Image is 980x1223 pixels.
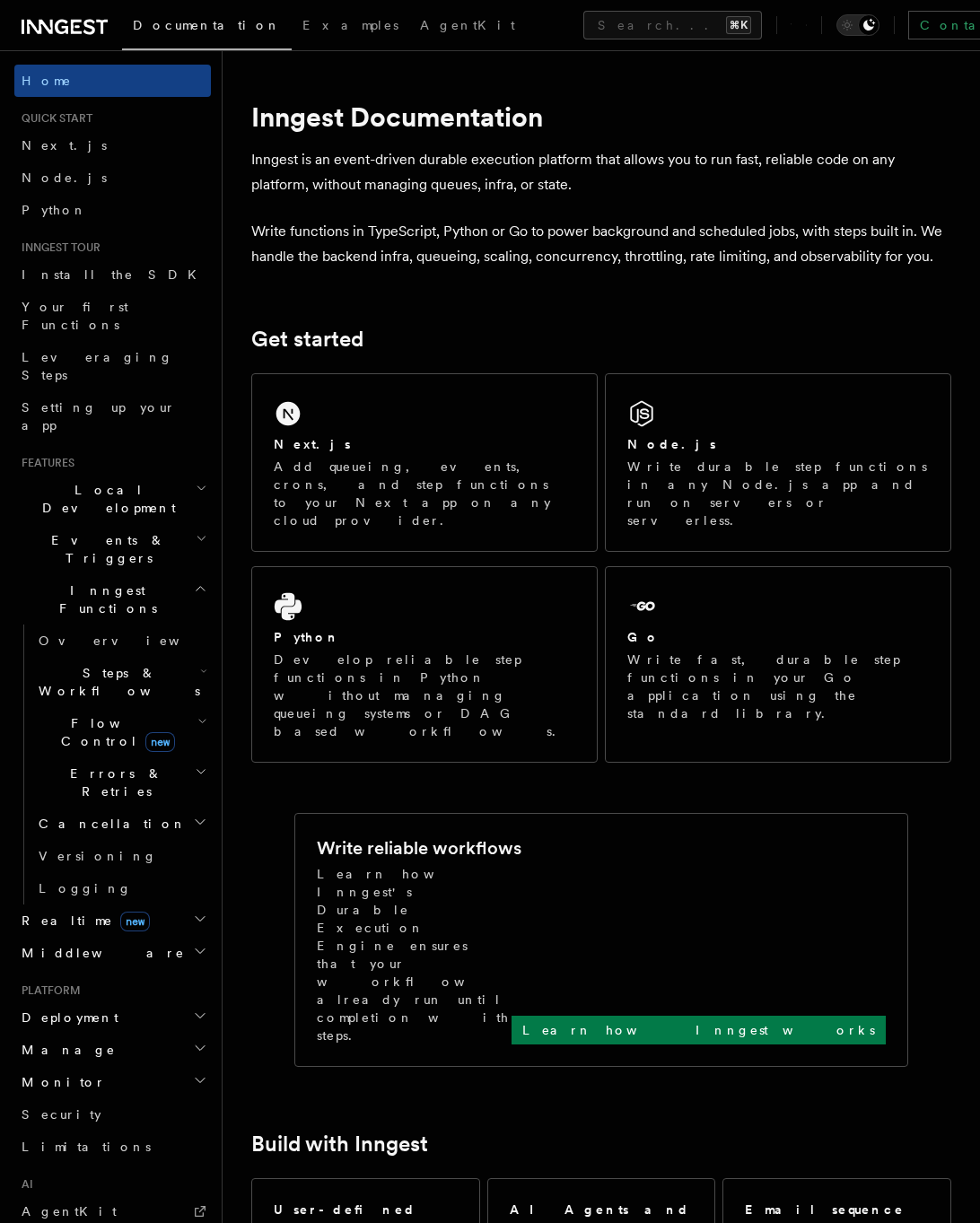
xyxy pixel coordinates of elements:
[122,5,292,50] a: Documentation
[31,840,211,872] a: Versioning
[251,566,598,763] a: PythonDevelop reliable step functions in Python without managing queueing systems or DAG based wo...
[31,808,211,840] button: Cancellation
[583,11,762,39] button: Search...⌘K
[14,1041,116,1059] span: Manage
[14,983,81,998] span: Platform
[251,219,951,269] p: Write functions in TypeScript, Python or Go to power background and scheduled jobs, with steps bu...
[22,350,173,382] span: Leveraging Steps
[14,625,211,904] div: Inngest Functions
[22,170,107,185] span: Node.js
[14,474,211,524] button: Local Development
[31,764,195,800] span: Errors & Retries
[31,815,187,833] span: Cancellation
[409,5,526,48] a: AgentKit
[14,912,150,930] span: Realtime
[133,18,281,32] span: Documentation
[512,1016,886,1044] a: Learn how Inngest works
[627,458,929,529] p: Write durable step functions in any Node.js app and run on servers or serverless.
[14,258,211,291] a: Install the SDK
[274,651,575,740] p: Develop reliable step functions in Python without managing queueing systems or DAG based workflows.
[726,16,751,34] kbd: ⌘K
[31,872,211,904] a: Logging
[22,138,107,153] span: Next.js
[251,147,951,197] p: Inngest is an event-driven durable execution platform that allows you to run fast, reliable code ...
[420,18,515,32] span: AgentKit
[14,581,194,617] span: Inngest Functions
[31,757,211,808] button: Errors & Retries
[14,524,211,574] button: Events & Triggers
[22,1204,117,1219] span: AgentKit
[605,373,951,552] a: Node.jsWrite durable step functions in any Node.js app and run on servers or serverless.
[14,481,196,517] span: Local Development
[31,707,211,757] button: Flow Controlnew
[251,100,951,133] h1: Inngest Documentation
[14,456,74,470] span: Features
[22,267,207,282] span: Install the SDK
[14,240,101,255] span: Inngest tour
[14,291,211,341] a: Your first Functions
[31,657,211,707] button: Steps & Workflows
[251,327,363,352] a: Get started
[274,435,351,453] h2: Next.js
[251,1131,428,1157] a: Build with Inngest
[14,111,92,126] span: Quick start
[14,1034,211,1066] button: Manage
[22,300,128,332] span: Your first Functions
[14,162,211,194] a: Node.js
[14,341,211,391] a: Leveraging Steps
[14,904,211,937] button: Realtimenew
[22,1140,151,1154] span: Limitations
[14,129,211,162] a: Next.js
[292,5,409,48] a: Examples
[14,1066,211,1098] button: Monitor
[317,865,512,1044] p: Learn how Inngest's Durable Execution Engine ensures that your workflow already run until complet...
[39,849,157,863] span: Versioning
[145,732,175,752] span: new
[14,1073,106,1091] span: Monitor
[627,435,716,453] h2: Node.js
[31,664,200,700] span: Steps & Workflows
[14,1001,211,1034] button: Deployment
[14,391,211,441] a: Setting up your app
[836,14,879,36] button: Toggle dark mode
[39,633,223,648] span: Overview
[31,714,197,750] span: Flow Control
[120,912,150,931] span: new
[605,566,951,763] a: GoWrite fast, durable step functions in your Go application using the standard library.
[14,937,211,969] button: Middleware
[627,651,929,722] p: Write fast, durable step functions in your Go application using the standard library.
[627,628,660,646] h2: Go
[31,625,211,657] a: Overview
[14,531,196,567] span: Events & Triggers
[745,1201,905,1219] h2: Email sequence
[22,72,72,90] span: Home
[22,203,87,217] span: Python
[14,1098,211,1131] a: Security
[14,944,185,962] span: Middleware
[274,628,340,646] h2: Python
[22,400,176,432] span: Setting up your app
[14,1009,118,1026] span: Deployment
[317,835,521,860] h2: Write reliable workflows
[251,373,598,552] a: Next.jsAdd queueing, events, crons, and step functions to your Next app on any cloud provider.
[22,1107,101,1122] span: Security
[14,574,211,625] button: Inngest Functions
[274,458,575,529] p: Add queueing, events, crons, and step functions to your Next app on any cloud provider.
[14,1177,33,1192] span: AI
[302,18,398,32] span: Examples
[522,1021,875,1039] p: Learn how Inngest works
[14,65,211,97] a: Home
[14,194,211,226] a: Python
[14,1131,211,1163] a: Limitations
[39,881,132,895] span: Logging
